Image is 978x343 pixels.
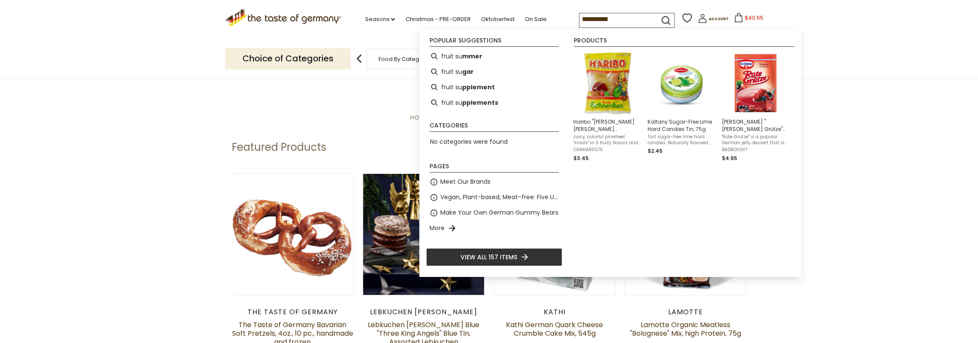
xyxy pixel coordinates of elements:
[722,118,789,133] span: [PERSON_NAME] "[PERSON_NAME] Grütze" Raspberry Red Fruit Jelly Dessert, 1.4 oz, 3-pack
[232,174,354,295] img: The Taste of Germany Bavarian Soft Pretzels, 4oz., 10 pc., handmade and frozen
[722,155,737,162] span: $4.95
[430,122,559,132] li: Categories
[405,15,470,24] a: Christmas - PRE-ORDER
[573,52,641,163] a: Haribo "[PERSON_NAME] [PERSON_NAME] Schnecken" Cola & Fruit Gummies in [GEOGRAPHIC_DATA], 160g - ...
[426,205,562,221] li: Make Your Own German Gummy Bears
[573,134,641,146] span: Juicy, colorful pinwheel "snails" in 5 fruity flavors and colors, including cola, lemon, orange, ...
[460,252,517,262] span: View all 157 items
[363,308,485,316] div: Lebkuchen [PERSON_NAME]
[426,221,562,236] li: More
[462,82,495,92] b: pplement
[722,147,789,153] span: BADRO0007
[410,113,428,121] a: Home
[419,29,801,276] div: Instant Search Results
[365,15,395,24] a: Seasons
[462,98,498,108] b: pplements
[644,49,718,166] li: Kalfany Sugar-Free Lime Hard Candies Tin, 75g
[624,308,747,316] div: Lamotte
[573,118,641,133] span: Haribo "[PERSON_NAME] [PERSON_NAME] Schnecken" Cola & Fruit Gummies in [GEOGRAPHIC_DATA], 160g - ...
[232,308,354,316] div: The Taste of Germany
[524,15,546,24] a: On Sale
[709,17,729,21] span: Account
[698,14,729,26] a: Account
[506,320,603,338] a: Kathi German Quark Cheese Crumble Cake Mix, 545g
[648,147,663,155] span: $2.45
[630,320,741,338] a: Lamotte Organic Meatless "Bolognese" Mix, high Protein, 75g
[462,67,474,77] b: gar
[730,13,767,26] button: $40.55
[440,177,491,187] a: Meet Our Brands
[426,248,562,266] li: View all 157 items
[573,147,641,153] span: CANHAR0075
[232,141,326,154] h1: Featured Products
[648,134,715,146] span: Tart sugar-free lime hard candies. Naturally flavored with fruit juice concentrates. By Kalfany: ...
[426,64,562,79] li: fruit sugar
[440,192,559,202] a: Vegan, Plant-based, Meat-free: Five Up and Coming Brands
[722,134,789,146] span: "Rote Grütze" is a popular German jelly dessert that is light and super [PERSON_NAME]-fruity. Add...
[648,118,715,133] span: Kalfany Sugar-Free Lime Hard Candies Tin, 75g
[574,37,794,47] li: Products
[462,52,482,61] b: mmer
[426,174,562,190] li: Meet Our Brands
[225,48,351,69] p: Choice of Categories
[430,137,508,146] span: No categories were found
[722,52,789,163] a: [PERSON_NAME] "[PERSON_NAME] Grütze" Raspberry Red Fruit Jelly Dessert, 1.4 oz, 3-pack"Rote Grütz...
[648,52,715,163] a: Kalfany Lime Hard CandiesKalfany Sugar-Free Lime Hard Candies Tin, 75gTart sugar-free lime hard c...
[426,49,562,64] li: fruit summer
[426,190,562,205] li: Vegan, Plant-based, Meat-free: Five Up and Coming Brands
[650,52,712,114] img: Kalfany Lime Hard Candies
[378,56,428,62] a: Food By Category
[426,79,562,95] li: fruit supplement
[494,308,616,316] div: Kathi
[573,155,589,162] span: $3.45
[426,95,562,110] li: fruit supplements
[351,50,368,67] img: previous arrow
[363,174,484,295] img: Lebkuchen Schmidt Blue "Three King Angels" Blue Tin, Assorted Lebkuchen
[718,49,793,166] li: Dr. Oetker "Rote Grütze" Raspberry Red Fruit Jelly Dessert, 1.4 oz, 3-pack
[440,208,558,218] a: Make Your Own German Gummy Bears
[430,163,559,173] li: Pages
[570,49,644,166] li: Haribo "Rotella Bunte Schnecken" Cola & Fruit Gummies in Bag, 160g - Made in Germany
[481,15,514,24] a: Oktoberfest
[430,37,559,47] li: Popular suggestions
[745,14,763,21] span: $40.55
